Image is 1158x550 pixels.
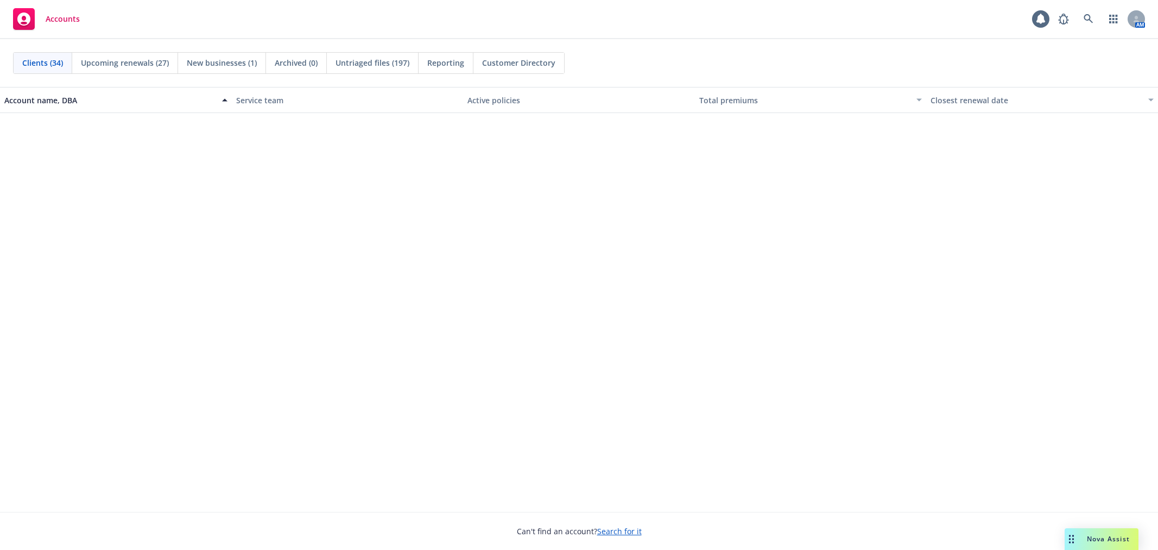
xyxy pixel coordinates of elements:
[1065,528,1078,550] div: Drag to move
[482,57,555,68] span: Customer Directory
[1078,8,1099,30] a: Search
[427,57,464,68] span: Reporting
[467,95,691,106] div: Active policies
[336,57,409,68] span: Untriaged files (197)
[275,57,318,68] span: Archived (0)
[695,87,927,113] button: Total premiums
[1087,534,1130,543] span: Nova Assist
[597,526,642,536] a: Search for it
[187,57,257,68] span: New businesses (1)
[4,95,216,106] div: Account name, DBA
[699,95,910,106] div: Total premiums
[463,87,695,113] button: Active policies
[22,57,63,68] span: Clients (34)
[1065,528,1138,550] button: Nova Assist
[1103,8,1124,30] a: Switch app
[926,87,1158,113] button: Closest renewal date
[9,4,84,34] a: Accounts
[1053,8,1074,30] a: Report a Bug
[46,15,80,23] span: Accounts
[517,526,642,537] span: Can't find an account?
[931,95,1142,106] div: Closest renewal date
[236,95,459,106] div: Service team
[81,57,169,68] span: Upcoming renewals (27)
[232,87,464,113] button: Service team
